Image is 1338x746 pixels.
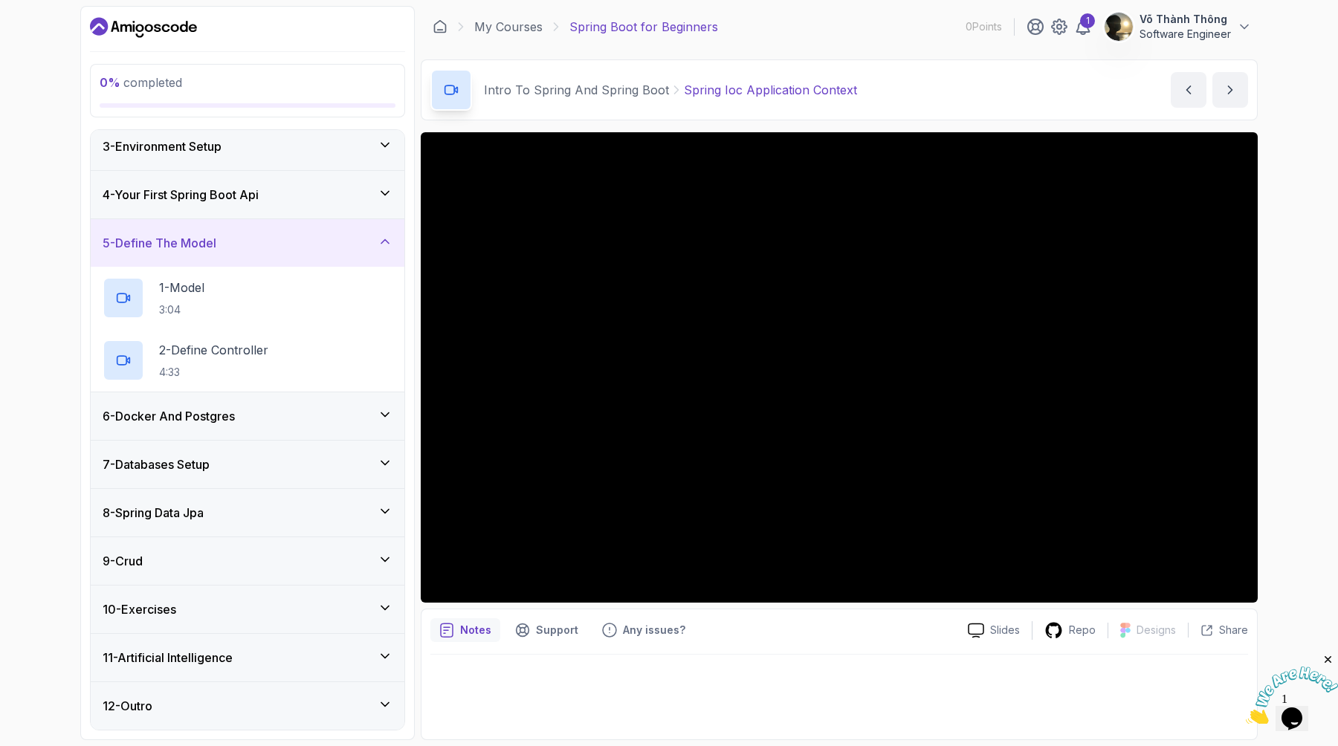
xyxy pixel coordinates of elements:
[159,279,204,296] p: 1 - Model
[430,618,500,642] button: notes button
[569,18,718,36] p: Spring Boot for Beginners
[1137,623,1176,638] p: Designs
[91,634,404,681] button: 11-Artificial Intelligence
[684,81,857,99] p: Spring Ioc Application Context
[1219,623,1248,638] p: Share
[1188,623,1248,638] button: Share
[91,586,404,633] button: 10-Exercises
[103,340,392,381] button: 2-Define Controller4:33
[593,618,694,642] button: Feedback button
[484,81,669,99] p: Intro To Spring And Spring Boot
[91,219,404,267] button: 5-Define The Model
[103,186,259,204] h3: 4 - Your First Spring Boot Api
[506,618,587,642] button: Support button
[103,649,233,666] h3: 11 - Artificial Intelligence
[100,75,182,90] span: completed
[1140,12,1231,27] p: Võ Thành Thông
[91,123,404,170] button: 3-Environment Setup
[100,75,120,90] span: 0 %
[1140,27,1231,42] p: Software Engineer
[1212,72,1248,108] button: next content
[966,19,1002,34] p: 0 Points
[103,234,216,252] h3: 5 - Define The Model
[103,504,204,522] h3: 8 - Spring Data Jpa
[536,623,578,638] p: Support
[6,6,12,19] span: 1
[1246,653,1338,724] iframe: chat widget
[623,623,685,638] p: Any issues?
[1069,623,1096,638] p: Repo
[91,682,404,730] button: 12-Outro
[91,392,404,440] button: 6-Docker And Postgres
[91,489,404,536] button: 8-Spring Data Jpa
[460,623,491,638] p: Notes
[103,697,152,715] h3: 12 - Outro
[90,16,197,39] a: Dashboard
[990,623,1020,638] p: Slides
[159,302,204,317] p: 3:04
[159,365,268,380] p: 4:33
[1104,12,1252,42] button: user profile imageVõ Thành ThôngSoftware Engineer
[103,407,235,425] h3: 6 - Docker And Postgres
[103,600,176,618] h3: 10 - Exercises
[103,137,222,155] h3: 3 - Environment Setup
[1032,621,1108,640] a: Repo
[474,18,543,36] a: My Courses
[1105,13,1133,41] img: user profile image
[103,277,392,319] button: 1-Model3:04
[1171,72,1206,108] button: previous content
[433,19,447,34] a: Dashboard
[91,171,404,218] button: 4-Your First Spring Boot Api
[421,132,1258,603] iframe: 3 - Spring IoC Application Context
[159,341,268,359] p: 2 - Define Controller
[1080,13,1095,28] div: 1
[91,537,404,585] button: 9-Crud
[103,455,210,473] h3: 7 - Databases Setup
[956,623,1032,638] a: Slides
[91,441,404,488] button: 7-Databases Setup
[1074,18,1092,36] a: 1
[103,552,143,570] h3: 9 - Crud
